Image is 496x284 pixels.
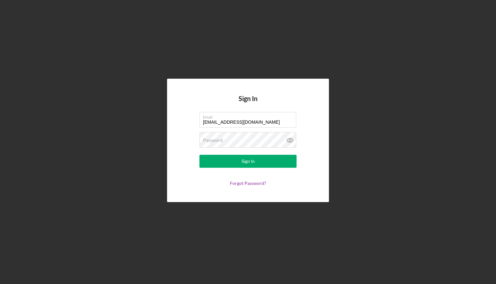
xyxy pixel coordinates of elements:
[203,138,223,143] label: Password
[230,180,266,186] a: Forgot Password?
[203,112,296,119] label: Email
[199,155,297,168] button: Sign In
[242,155,255,168] div: Sign In
[239,95,257,112] h4: Sign In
